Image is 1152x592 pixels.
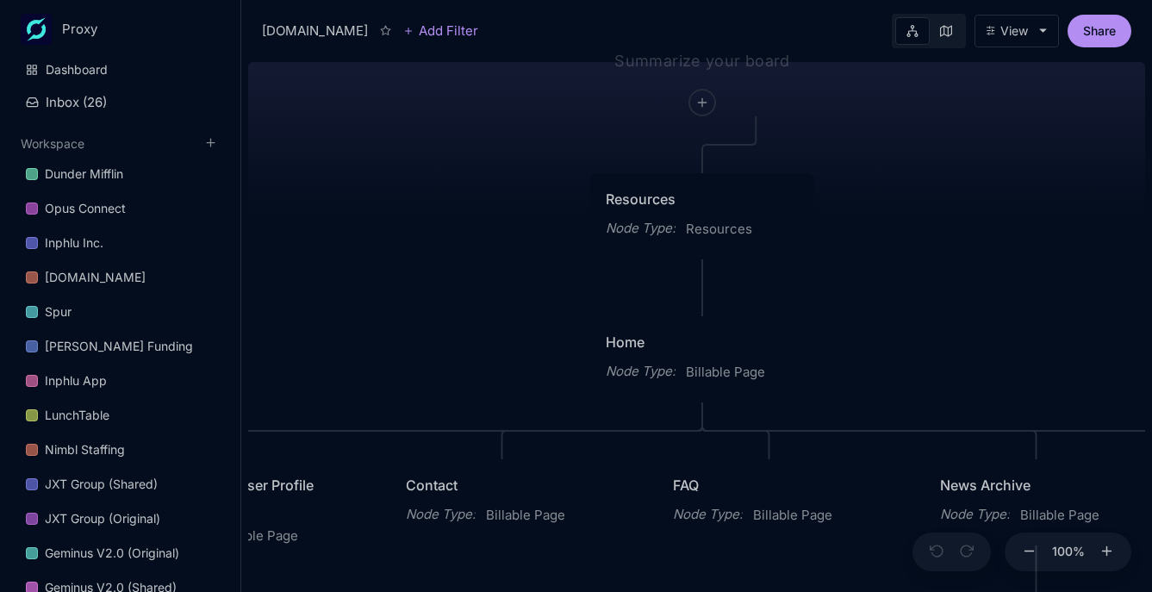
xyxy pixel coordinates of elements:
div: Nimbl Staffing [16,433,225,467]
button: Inbox (26) [16,87,225,117]
div: Nimbl Staffing [45,439,125,460]
span: Billable Page [1020,505,1099,526]
div: Resources [606,189,799,209]
div: Node Type : [606,218,676,239]
div: Dunder Mifflin [45,164,123,184]
div: Inphlu App [16,365,225,398]
a: Inphlu App [16,365,225,397]
div: Inphlu Inc. [45,233,103,253]
div: [DOMAIN_NAME] [16,261,225,295]
div: Spur [45,302,72,322]
div: Geminus V2.0 (Original) [16,537,225,570]
a: LunchTable [16,399,225,432]
a: Dashboard [16,53,225,86]
div: Proxy [62,22,192,37]
div: ContactNode Type:Billable Page [389,458,615,543]
div: Opus Connect [16,192,225,226]
a: Opus Connect [16,192,225,225]
div: JXT Group (Original) [45,508,160,529]
div: JXT Group (Shared) [16,468,225,502]
button: Share [1068,15,1131,47]
a: Inphlu Inc. [16,227,225,259]
div: [PERSON_NAME] Funding [45,336,193,357]
a: Spur [16,296,225,328]
div: JXT Group (Shared) [45,474,158,495]
a: JXT Group (Original) [16,502,225,535]
div: JXT Group (Original) [16,502,225,536]
div: Opus Connect [45,198,126,219]
span: Add Filter [414,21,478,41]
button: View [975,15,1059,47]
a: [DOMAIN_NAME] [16,261,225,294]
span: Billable Page [686,362,765,383]
a: Geminus V2.0 (Original) [16,537,225,570]
div: Dunder Mifflin [16,158,225,191]
a: Dunder Mifflin [16,158,225,190]
span: Billable Page [753,505,832,526]
div: [DOMAIN_NAME] [262,21,368,41]
div: ResourcesNode Type:Resources [589,172,815,257]
div: Node Type : [940,504,1010,525]
div: [PERSON_NAME] Funding [16,330,225,364]
div: [DOMAIN_NAME] [45,267,146,288]
span: Billable Page [219,526,298,546]
div: LunchTable [45,405,109,426]
span: Resources [686,219,752,240]
div: Node Type : [406,504,476,525]
a: Nimbl Staffing [16,433,225,466]
div: FAQ [673,475,866,495]
div: View [1000,24,1028,38]
div: Inphlu Inc. [16,227,225,260]
button: Workspace [21,136,84,151]
div: News ArchiveNode Type:Billable Page [924,458,1149,543]
a: [PERSON_NAME] Funding [16,330,225,363]
div: Home [606,332,799,352]
button: 100% [1048,533,1089,572]
div: News Archive [940,475,1133,495]
div: Contact [406,475,599,495]
button: Proxy [21,14,220,45]
div: Inphlu App [45,371,107,391]
span: Billable Page [486,505,565,526]
div: Spur [16,296,225,329]
div: HomeNode Type:Billable Page [589,315,815,400]
button: Add Filter [403,21,478,41]
div: FAQNode Type:Billable Page [657,458,882,543]
div: LunchTable [16,399,225,433]
div: Geminus V2.0 (Original) [45,543,179,564]
div: Node Type : [606,361,676,382]
div: Node Type : [673,504,743,525]
a: JXT Group (Shared) [16,468,225,501]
